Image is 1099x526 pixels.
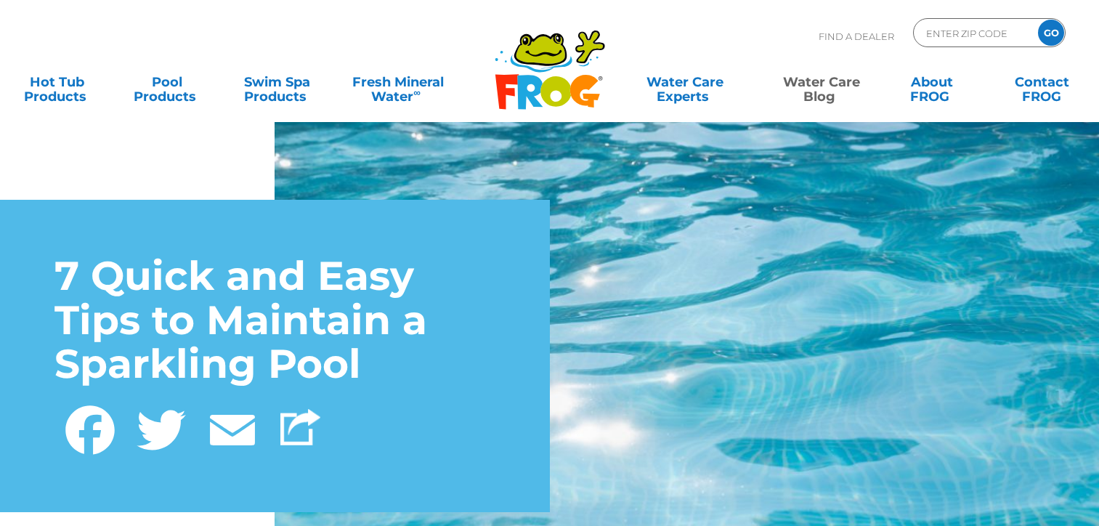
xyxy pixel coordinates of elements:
a: PoolProducts [125,68,211,97]
a: Swim SpaProducts [235,68,320,97]
a: Fresh MineralWater∞ [345,68,452,97]
a: Hot TubProducts [15,68,100,97]
a: Facebook [54,397,126,458]
input: GO [1038,20,1064,46]
sup: ∞ [413,86,421,98]
input: Zip Code Form [925,23,1023,44]
a: Water CareExperts [615,68,754,97]
a: Email [197,397,268,458]
a: ContactFROG [999,68,1084,97]
p: Find A Dealer [819,18,894,54]
a: AboutFROG [889,68,975,97]
h1: 7 Quick and Easy Tips to Maintain a Sparkling Pool [54,254,495,387]
a: Water CareBlog [779,68,864,97]
img: Share [280,409,320,445]
a: Twitter [126,397,197,458]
